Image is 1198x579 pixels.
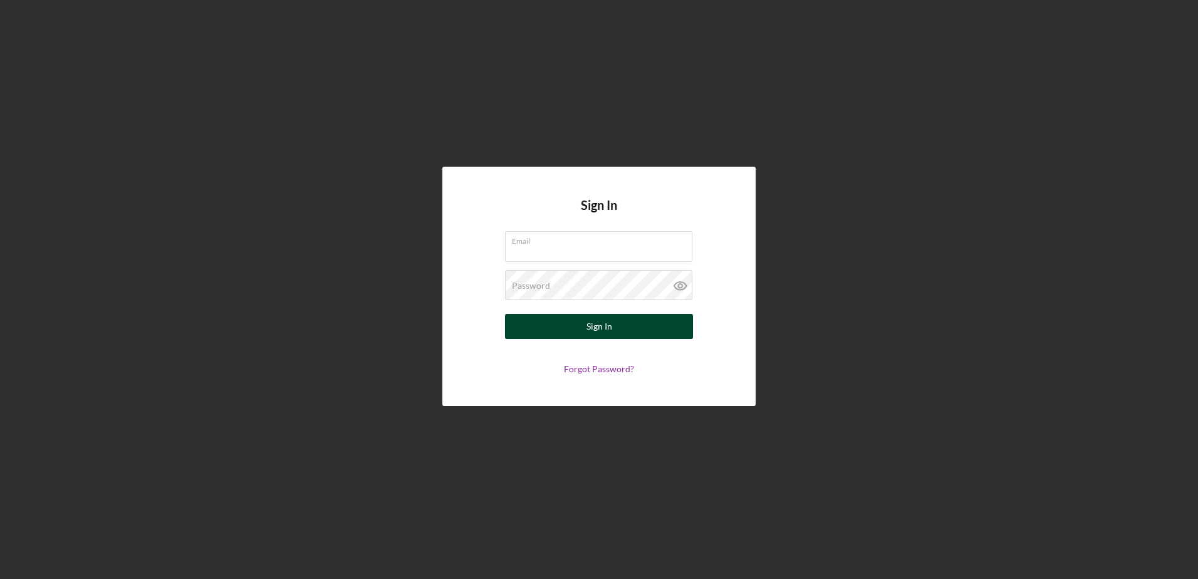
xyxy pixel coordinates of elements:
div: Sign In [586,314,612,339]
label: Email [512,232,692,246]
h4: Sign In [581,198,617,231]
a: Forgot Password? [564,363,634,374]
button: Sign In [505,314,693,339]
label: Password [512,281,550,291]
